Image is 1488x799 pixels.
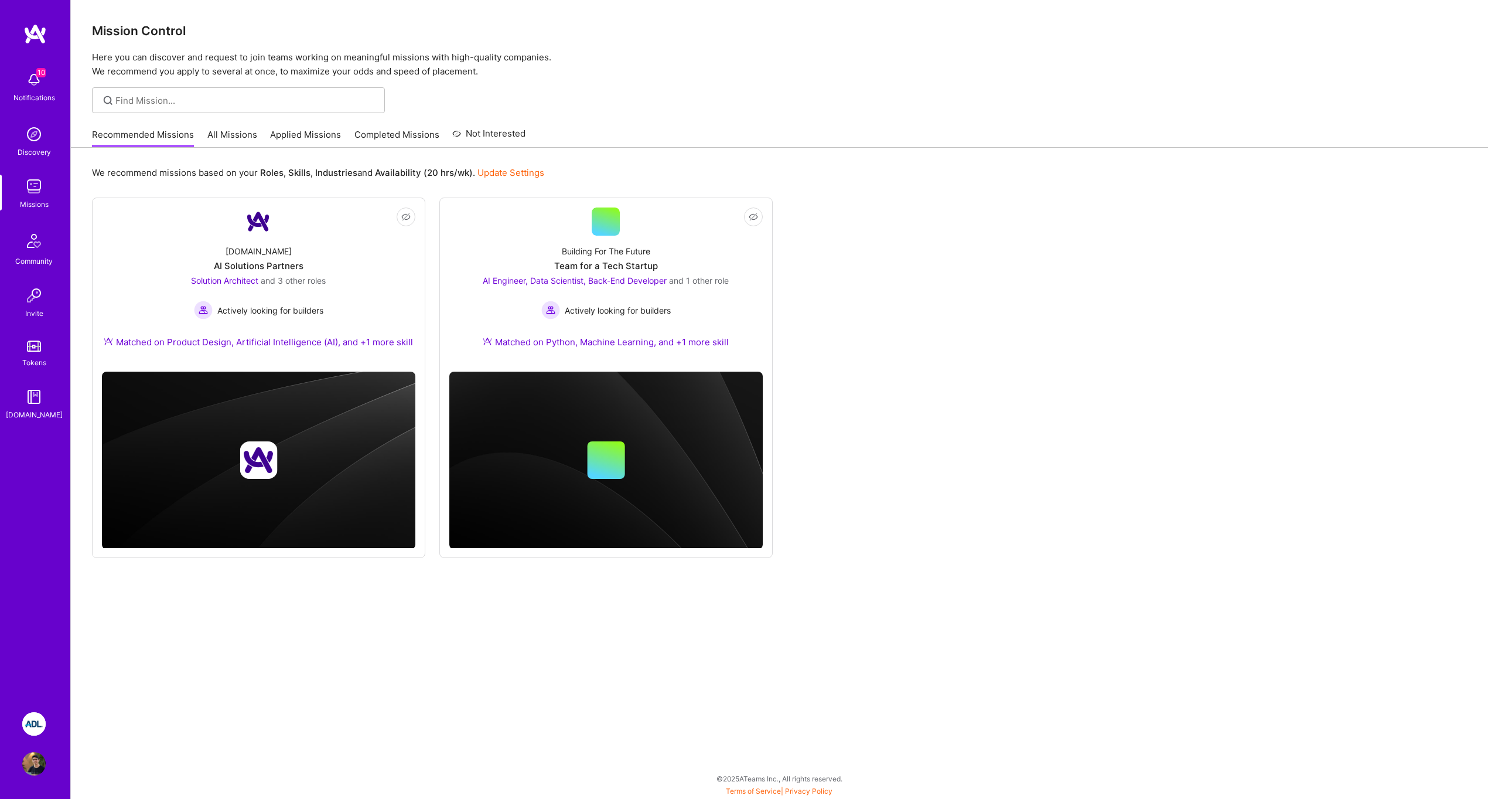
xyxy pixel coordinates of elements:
[22,284,46,307] img: Invite
[18,146,51,158] div: Discovery
[288,167,310,178] b: Skills
[13,91,55,104] div: Notifications
[6,409,63,421] div: [DOMAIN_NAME]
[92,23,1467,38] h3: Mission Control
[22,175,46,198] img: teamwork
[449,208,763,362] a: Building For The FutureTeam for a Tech StartupAI Engineer, Data Scientist, Back-End Developer and...
[207,128,257,148] a: All Missions
[726,787,832,795] span: |
[483,336,492,346] img: Ateam Purple Icon
[401,212,411,222] i: icon EyeClosed
[20,227,48,255] img: Community
[785,787,832,795] a: Privacy Policy
[92,50,1467,79] p: Here you can discover and request to join teams working on meaningful missions with high-quality ...
[452,127,525,148] a: Not Interested
[565,304,671,317] span: Actively looking for builders
[22,385,46,409] img: guide book
[315,167,357,178] b: Industries
[104,336,413,348] div: Matched on Product Design, Artificial Intelligence (AI), and +1 more skill
[92,128,194,148] a: Recommended Missions
[15,255,53,267] div: Community
[22,712,46,736] img: ADL: Technology Modernization Sprint 1
[483,336,729,348] div: Matched on Python, Machine Learning, and +1 more skill
[27,341,41,352] img: tokens
[92,166,544,179] p: We recommend missions based on your , , and .
[19,712,49,736] a: ADL: Technology Modernization Sprint 1
[541,301,560,319] img: Actively looking for builders
[244,208,272,236] img: Company Logo
[70,764,1488,793] div: © 2025 ATeams Inc., All rights reserved.
[20,198,49,210] div: Missions
[214,260,303,272] div: AI Solutions Partners
[194,301,213,319] img: Actively looking for builders
[19,752,49,776] a: User Avatar
[22,68,46,91] img: bell
[669,276,729,285] span: and 1 other role
[22,123,46,146] img: discovery
[22,752,46,776] img: User Avatar
[261,276,326,285] span: and 3 other roles
[217,304,323,317] span: Actively looking for builders
[449,372,763,549] img: cover
[477,167,544,178] a: Update Settings
[191,276,258,285] span: Solution Architect
[115,94,376,107] input: Find Mission...
[554,260,658,272] div: Team for a Tech Startup
[483,276,667,285] span: AI Engineer, Data Scientist, Back-End Developer
[102,372,415,549] img: cover
[270,128,341,148] a: Applied Missions
[101,94,115,107] i: icon SearchGrey
[562,245,650,257] div: Building For The Future
[354,128,439,148] a: Completed Missions
[25,307,43,319] div: Invite
[240,441,277,479] img: Company logo
[726,787,781,795] a: Terms of Service
[375,167,473,178] b: Availability (20 hrs/wk)
[104,336,113,346] img: Ateam Purple Icon
[23,23,47,45] img: logo
[260,167,284,178] b: Roles
[22,356,46,369] div: Tokens
[749,212,758,222] i: icon EyeClosed
[102,208,415,362] a: Company Logo[DOMAIN_NAME]AI Solutions PartnersSolution Architect and 3 other rolesActively lookin...
[226,245,292,257] div: [DOMAIN_NAME]
[36,68,46,77] span: 10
